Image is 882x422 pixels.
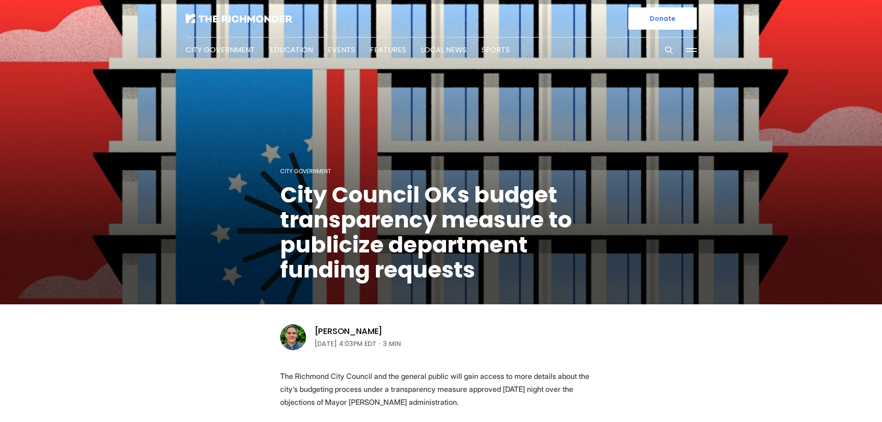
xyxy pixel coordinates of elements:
[314,326,383,337] a: [PERSON_NAME]
[328,44,355,55] a: Events
[280,370,602,409] p: The Richmond City Council and the general public will gain access to more details about the city’...
[186,44,255,55] a: City Government
[280,324,306,350] img: Graham Moomaw
[804,377,882,422] iframe: portal-trigger
[421,44,467,55] a: Local News
[482,44,510,55] a: Sports
[662,43,676,57] button: Search this site
[383,338,401,349] span: 3 min
[628,7,697,30] a: Donate
[270,44,313,55] a: Education
[280,167,331,175] a: City Government
[186,14,292,23] img: The Richmonder
[314,338,376,349] time: [DATE] 4:03PM EDT
[370,44,406,55] a: Features
[280,183,602,283] h1: City Council OKs budget transparency measure to publicize department funding requests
